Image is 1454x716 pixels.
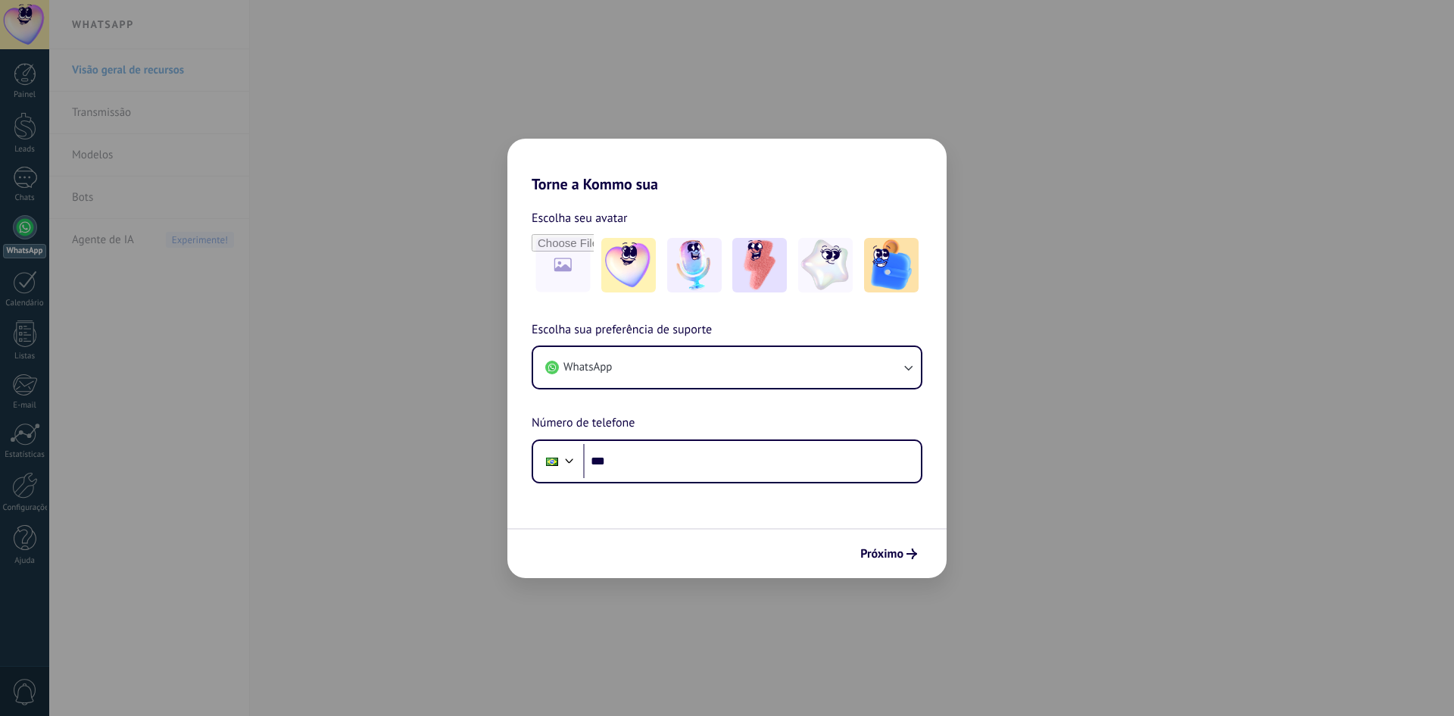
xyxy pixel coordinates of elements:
[853,541,924,567] button: Próximo
[732,238,787,292] img: -3.jpeg
[532,414,635,433] span: Número de telefone
[864,238,919,292] img: -5.jpeg
[667,238,722,292] img: -2.jpeg
[532,320,712,340] span: Escolha sua preferência de suporte
[538,446,566,477] div: Brazil: + 55
[860,549,903,559] span: Próximo
[601,238,656,292] img: -1.jpeg
[798,238,853,292] img: -4.jpeg
[532,208,628,228] span: Escolha seu avatar
[507,139,947,193] h2: Torne a Kommo sua
[563,360,612,375] span: WhatsApp
[533,347,921,388] button: WhatsApp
